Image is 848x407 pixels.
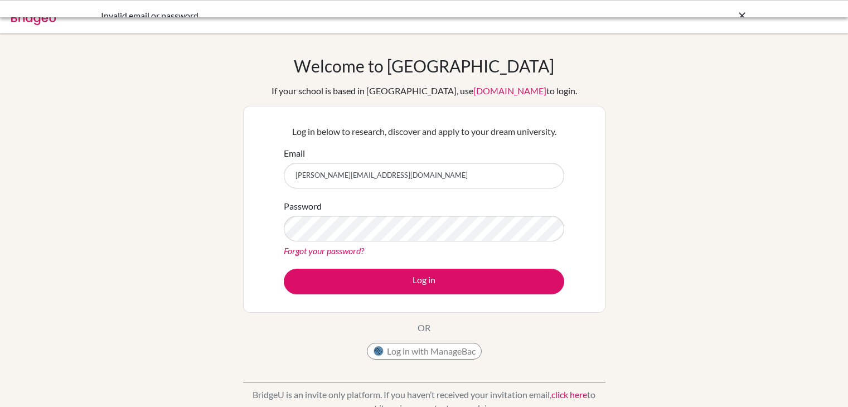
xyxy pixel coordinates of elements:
[284,147,305,160] label: Email
[367,343,482,360] button: Log in with ManageBac
[551,389,587,400] a: click here
[272,84,577,98] div: If your school is based in [GEOGRAPHIC_DATA], use to login.
[473,85,546,96] a: [DOMAIN_NAME]
[284,200,322,213] label: Password
[284,125,564,138] p: Log in below to research, discover and apply to your dream university.
[284,269,564,294] button: Log in
[101,9,580,22] div: Invalid email or password.
[284,245,364,256] a: Forgot your password?
[294,56,554,76] h1: Welcome to [GEOGRAPHIC_DATA]
[418,321,430,335] p: OR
